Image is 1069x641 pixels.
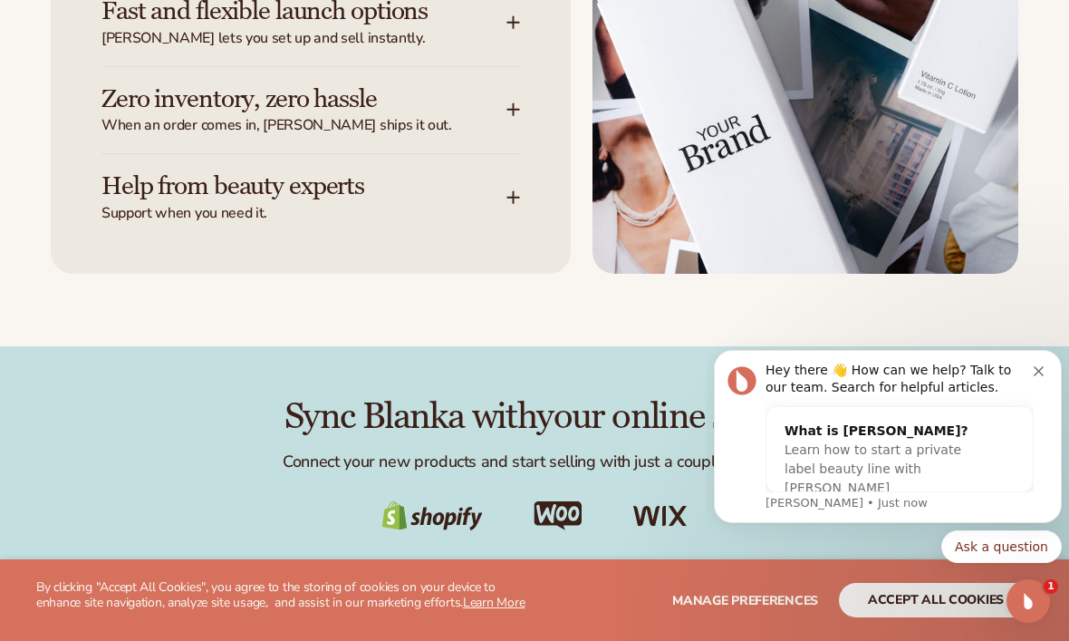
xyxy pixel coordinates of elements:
[534,501,583,529] img: Shopify Image 18
[101,172,452,200] h3: Help from beauty experts
[36,580,534,611] p: By clicking "Accept All Cookies", you agree to the storing of cookies on your device to enhance s...
[707,291,1069,592] iframe: Intercom notifications message
[101,29,506,48] span: [PERSON_NAME] lets you set up and sell instantly.
[101,85,452,113] h3: Zero inventory, zero hassle
[839,583,1033,617] button: accept all cookies
[51,452,1018,472] p: Connect your new products and start selling with just a couple of clicks.
[101,204,506,223] span: Support when you need it.
[1044,579,1058,594] span: 1
[672,583,818,617] button: Manage preferences
[51,397,1018,437] h2: Sync Blanka with your online store
[463,594,525,611] a: Learn More
[101,116,506,135] span: When an order comes in, [PERSON_NAME] ships it out.
[381,501,484,530] img: Shopify Image 17
[1006,579,1050,623] iframe: Intercom live chat
[633,506,688,528] img: Shopify Image 19
[672,592,818,609] span: Manage preferences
